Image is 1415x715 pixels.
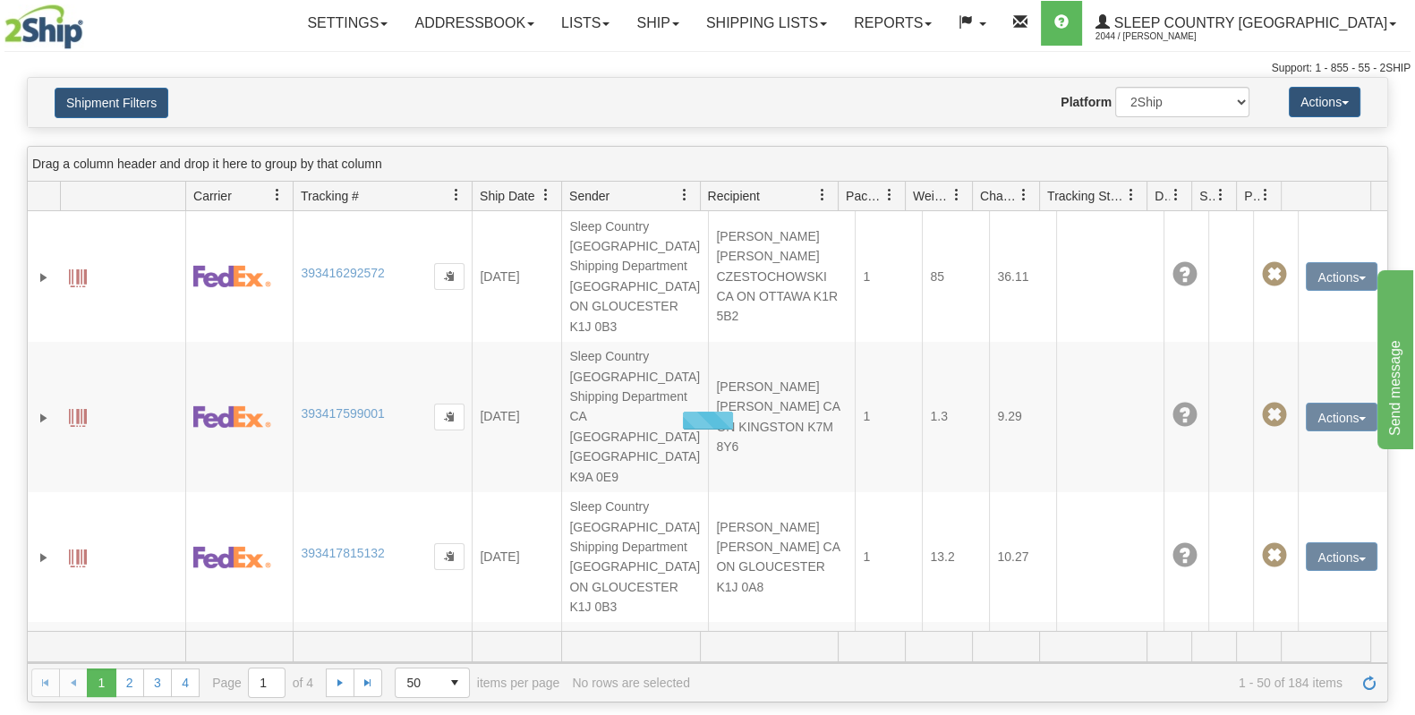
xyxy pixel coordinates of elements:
span: Page 1 [87,668,115,697]
a: Go to the last page [354,668,382,697]
div: No rows are selected [572,676,690,690]
span: 50 [406,674,430,692]
a: Recipient filter column settings [807,180,838,210]
a: Addressbook [401,1,548,46]
input: Page 1 [249,668,285,697]
a: Ship [623,1,692,46]
span: Recipient [708,187,760,205]
a: 4 [171,668,200,697]
a: Delivery Status filter column settings [1161,180,1191,210]
a: Shipping lists [693,1,840,46]
a: Weight filter column settings [942,180,972,210]
a: Ship Date filter column settings [531,180,561,210]
button: Actions [1289,87,1360,117]
a: Settings [294,1,401,46]
a: Sender filter column settings [669,180,700,210]
span: select [440,668,469,697]
span: Page sizes drop down [395,668,470,698]
a: Packages filter column settings [874,180,905,210]
iframe: chat widget [1374,266,1413,448]
span: Sender [569,187,609,205]
span: Weight [913,187,950,205]
a: Refresh [1355,668,1384,697]
a: Reports [840,1,945,46]
span: items per page [395,668,559,698]
a: Sleep Country [GEOGRAPHIC_DATA] 2044 / [PERSON_NAME] [1082,1,1410,46]
a: Tracking # filter column settings [441,180,472,210]
label: Platform [1061,93,1112,111]
div: Send message [13,11,166,32]
span: 2044 / [PERSON_NAME] [1095,28,1230,46]
a: Pickup Status filter column settings [1250,180,1281,210]
span: Tracking Status [1047,187,1125,205]
span: Sleep Country [GEOGRAPHIC_DATA] [1110,15,1387,30]
span: Tracking # [301,187,359,205]
a: Carrier filter column settings [262,180,293,210]
span: Carrier [193,187,232,205]
span: 1 - 50 of 184 items [703,676,1343,690]
img: logo2044.jpg [4,4,83,49]
a: Shipment Issues filter column settings [1206,180,1236,210]
button: Shipment Filters [55,88,168,118]
span: Packages [846,187,883,205]
a: Lists [548,1,623,46]
a: Go to the next page [326,668,354,697]
a: 2 [115,668,144,697]
div: grid grouping header [28,147,1387,182]
a: 3 [143,668,172,697]
span: Page of 4 [212,668,313,698]
span: Charge [980,187,1018,205]
div: Support: 1 - 855 - 55 - 2SHIP [4,61,1411,76]
span: Pickup Status [1244,187,1259,205]
span: Delivery Status [1155,187,1170,205]
span: Shipment Issues [1199,187,1215,205]
a: Charge filter column settings [1009,180,1039,210]
span: Ship Date [480,187,534,205]
a: Tracking Status filter column settings [1116,180,1146,210]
